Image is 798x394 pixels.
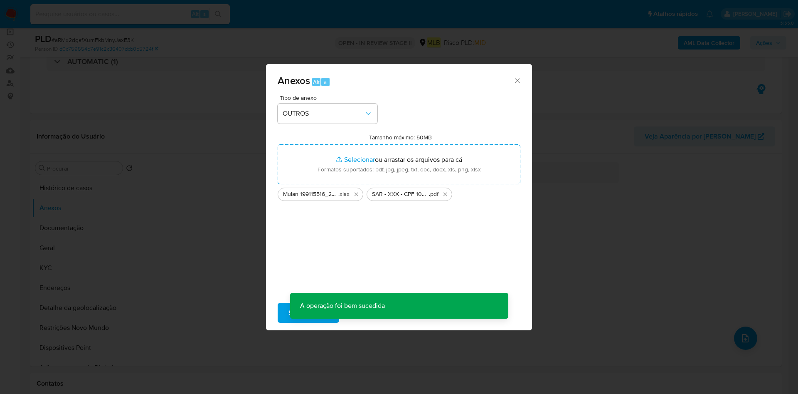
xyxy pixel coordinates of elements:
[353,304,380,322] span: Cancelar
[338,190,350,198] span: .xlsx
[280,95,379,101] span: Tipo de anexo
[429,190,438,198] span: .pdf
[278,104,377,124] button: OUTROS
[372,190,429,198] span: SAR - XXX - CPF 10243079990 - [PERSON_NAME]
[313,78,320,86] span: Alt
[283,109,364,118] span: OUTROS
[278,73,310,88] span: Anexos
[278,303,339,323] button: Subir arquivo
[288,304,328,322] span: Subir arquivo
[290,293,395,319] p: A operação foi bem sucedida
[278,184,520,201] ul: Arquivos selecionados
[369,134,432,141] label: Tamanho máximo: 50MB
[440,189,450,199] button: Excluir SAR - XXX - CPF 10243079990 - IGOR DIAS PASCHOALIN.pdf
[283,190,338,198] span: Mulan 199115516_2025_08_25_09_29_51
[513,77,521,84] button: Fechar
[324,78,327,86] span: a
[351,189,361,199] button: Excluir Mulan 199115516_2025_08_25_09_29_51.xlsx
